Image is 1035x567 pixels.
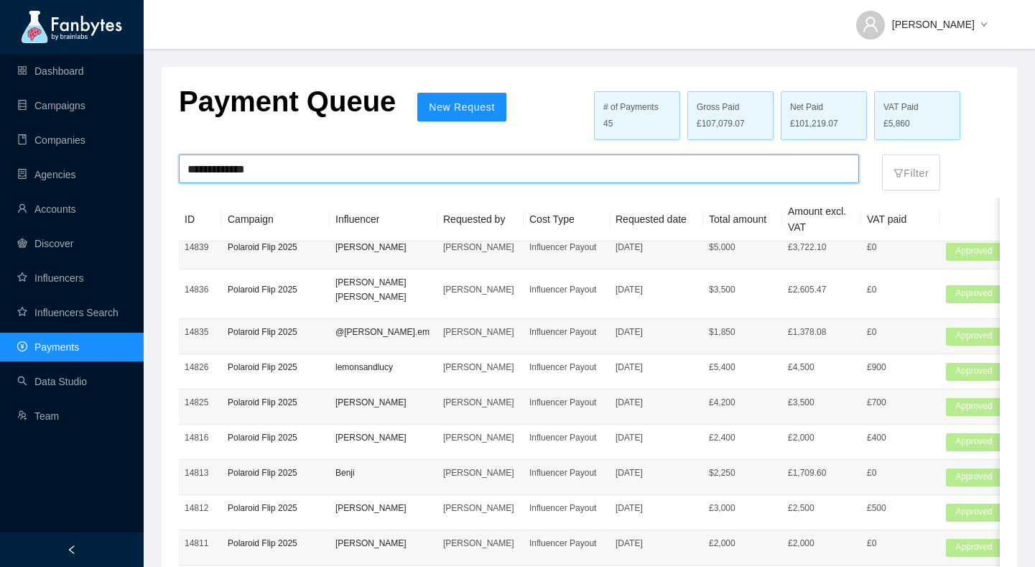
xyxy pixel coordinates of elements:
[709,325,776,339] p: $ 1,850
[17,410,59,422] a: usergroup-addTeam
[443,282,518,297] p: [PERSON_NAME]
[185,282,216,297] p: 14836
[603,101,671,114] div: # of Payments
[443,430,518,445] p: [PERSON_NAME]
[790,101,858,114] div: Net Paid
[330,198,437,241] th: Influencer
[788,536,855,550] p: £2,000
[529,536,604,550] p: Influencer Payout
[529,395,604,410] p: Influencer Payout
[17,376,87,387] a: searchData Studio
[788,282,855,297] p: £2,605.47
[883,117,910,131] span: £5,860
[179,84,396,119] p: Payment Queue
[443,240,518,254] p: [PERSON_NAME]
[867,282,934,297] p: £0
[228,395,324,410] p: Polaroid Flip 2025
[17,341,79,353] a: pay-circlePayments
[603,119,613,129] span: 45
[788,501,855,515] p: £2,500
[417,93,506,121] button: New Request
[228,466,324,480] p: Polaroid Flip 2025
[703,198,782,241] th: Total amount
[788,325,855,339] p: £1,378.08
[228,536,324,550] p: Polaroid Flip 2025
[529,466,604,480] p: Influencer Payout
[867,240,934,254] p: £0
[335,240,432,254] p: [PERSON_NAME]
[616,430,697,445] p: [DATE]
[709,360,776,374] p: £ 5,400
[946,433,1002,451] span: Approved
[946,243,1002,261] span: Approved
[228,240,324,254] p: Polaroid Flip 2025
[185,240,216,254] p: 14839
[946,363,1002,381] span: Approved
[67,545,77,555] span: left
[335,430,432,445] p: [PERSON_NAME]
[17,203,76,215] a: userAccounts
[179,198,222,241] th: ID
[709,240,776,254] p: $ 5,000
[861,198,940,241] th: VAT paid
[185,325,216,339] p: 14835
[946,285,1002,303] span: Approved
[709,536,776,550] p: £ 2,000
[980,21,988,29] span: down
[228,360,324,374] p: Polaroid Flip 2025
[946,328,1002,346] span: Approved
[610,198,703,241] th: Requested date
[867,360,934,374] p: £900
[882,155,940,190] button: filterFilter
[894,158,929,181] p: Filter
[709,466,776,480] p: $ 2,250
[616,395,697,410] p: [DATE]
[867,325,934,339] p: £0
[946,398,1002,416] span: Approved
[228,501,324,515] p: Polaroid Flip 2025
[335,466,432,480] p: Benji
[437,198,524,241] th: Requested by
[17,307,119,318] a: starInfluencers Search
[883,101,951,114] div: VAT Paid
[892,17,975,32] span: [PERSON_NAME]
[17,100,85,111] a: databaseCampaigns
[443,501,518,515] p: [PERSON_NAME]
[529,282,604,297] p: Influencer Payout
[616,466,697,480] p: [DATE]
[616,536,697,550] p: [DATE]
[17,169,76,180] a: containerAgencies
[185,430,216,445] p: 14816
[443,466,518,480] p: [PERSON_NAME]
[709,430,776,445] p: £ 2,400
[616,360,697,374] p: [DATE]
[616,240,697,254] p: [DATE]
[228,282,324,297] p: Polaroid Flip 2025
[335,395,432,410] p: [PERSON_NAME]
[335,536,432,550] p: [PERSON_NAME]
[867,536,934,550] p: £0
[894,168,904,178] span: filter
[709,282,776,297] p: $ 3,500
[616,325,697,339] p: [DATE]
[946,469,1002,487] span: Approved
[524,198,610,241] th: Cost Type
[788,240,855,254] p: £3,722.10
[790,117,838,131] span: £101,219.07
[222,198,330,241] th: Campaign
[529,325,604,339] p: Influencer Payout
[17,65,84,77] a: appstoreDashboard
[788,466,855,480] p: £1,709.60
[697,117,745,131] span: £107,079.07
[17,134,85,146] a: bookCompanies
[709,501,776,515] p: £ 3,000
[185,466,216,480] p: 14813
[867,466,934,480] p: £0
[185,536,216,550] p: 14811
[185,501,216,515] p: 14812
[443,395,518,410] p: [PERSON_NAME]
[782,198,861,241] th: Amount excl. VAT
[17,238,73,249] a: radar-chartDiscover
[17,272,83,284] a: starInfluencers
[529,360,604,374] p: Influencer Payout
